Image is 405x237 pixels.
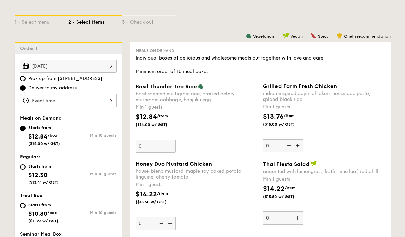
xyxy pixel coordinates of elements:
[263,104,385,110] div: Min 1 guests
[166,140,176,152] img: icon-add.58712e84.svg
[20,46,40,51] span: Order 1
[263,185,285,193] span: $14.22
[20,94,117,107] input: Event time
[28,210,47,218] span: $10.30
[136,104,258,111] div: Min 1 guests
[166,217,176,230] img: icon-add.58712e84.svg
[15,16,68,26] div: 1 - Select menu
[136,83,197,90] span: Basil Thunder Tea Rice
[20,126,26,131] input: Starts from$12.84/box($14.00 w/ GST)Min 10 guests
[20,164,26,170] input: Starts from$12.30($13.41 w/ GST)Min 10 guests
[136,199,181,205] span: ($15.50 w/ GST)
[20,60,117,73] input: Event date
[283,211,293,224] img: icon-reduce.1d2dbef1.svg
[136,140,176,153] input: Basil Thunder Tea Ricebasil scented multigrain rice, braised celery mushroom cabbage, hanjuku egg...
[263,194,309,199] span: ($15.50 w/ GST)
[337,33,343,39] img: icon-chef-hat.a58ddaea.svg
[263,211,303,225] input: Thai Fiesta Saladaccented with lemongrass, kaffir lime leaf, red chilliMin 1 guests$14.22/item($1...
[20,231,62,237] span: Seminar Meal Box
[156,140,166,152] img: icon-reduce.1d2dbef1.svg
[47,210,57,215] span: /box
[28,202,58,208] div: Starts from
[68,172,117,176] div: Min 10 guests
[283,139,293,152] img: icon-reduce.1d2dbef1.svg
[122,16,176,26] div: 3 - Check out
[310,161,317,167] img: icon-vegan.f8ff3823.svg
[136,217,176,230] input: Honey Duo Mustard Chickenhouse-blend mustard, maple soy baked potato, linguine, cherry tomatoMin ...
[20,203,26,208] input: Starts from$10.30/box($11.23 w/ GST)Min 10 guests
[136,190,157,198] span: $14.22
[48,133,57,138] span: /box
[156,217,166,230] img: icon-reduce.1d2dbef1.svg
[136,113,157,121] span: $12.84
[20,154,41,160] span: Regulars
[293,139,303,152] img: icon-add.58712e84.svg
[263,139,303,152] input: Grilled Farm Fresh Chickenindian inspired cajun chicken, housmade pesto, spiced black riceMin 1 g...
[318,34,328,39] span: Spicy
[263,113,284,121] span: $13.76
[344,34,391,39] span: Chef's recommendation
[28,125,60,130] div: Starts from
[157,191,168,196] span: /item
[290,34,303,39] span: Vegan
[28,171,47,179] span: $12.30
[28,164,59,169] div: Starts from
[68,210,117,215] div: Min 10 guests
[136,122,181,127] span: ($14.00 w/ GST)
[20,76,26,81] input: Pick up from [STREET_ADDRESS]
[263,91,385,102] div: indian inspired cajun chicken, housmade pesto, spiced black rice
[285,186,296,190] span: /item
[263,122,309,127] span: ($15.00 w/ GST)
[293,211,303,224] img: icon-add.58712e84.svg
[246,33,252,39] img: icon-vegetarian.fe4039eb.svg
[136,161,212,167] span: Honey Duo Mustard Chicken
[68,16,122,26] div: 2 - Select items
[28,85,77,91] span: Deliver to my address
[157,114,168,118] span: /item
[263,161,310,167] span: Thai Fiesta Salad
[136,168,258,180] div: house-blend mustard, maple soy baked potato, linguine, cherry tomato
[284,113,295,118] span: /item
[20,193,42,198] span: Treat Box
[263,83,337,89] span: Grilled Farm Fresh Chicken
[28,141,60,146] span: ($14.00 w/ GST)
[28,75,102,82] span: Pick up from [STREET_ADDRESS]
[28,219,58,223] span: ($11.23 w/ GST)
[263,169,385,174] div: accented with lemongrass, kaffir lime leaf, red chilli
[136,181,258,188] div: Min 1 guests
[311,33,317,39] img: icon-spicy.37a8142b.svg
[68,133,117,138] div: Min 10 guests
[20,85,26,91] input: Deliver to my address
[198,83,204,89] img: icon-vegetarian.fe4039eb.svg
[263,176,385,183] div: Min 1 guests
[282,33,289,39] img: icon-vegan.f8ff3823.svg
[136,55,385,75] div: Individual boxes of delicious and wholesome meals put together with love and care. Minimum order ...
[136,48,174,53] span: Meals on Demand
[28,133,48,140] span: $12.84
[253,34,274,39] span: Vegetarian
[20,115,62,121] span: Meals on Demand
[28,180,59,185] span: ($13.41 w/ GST)
[136,91,258,103] div: basil scented multigrain rice, braised celery mushroom cabbage, hanjuku egg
